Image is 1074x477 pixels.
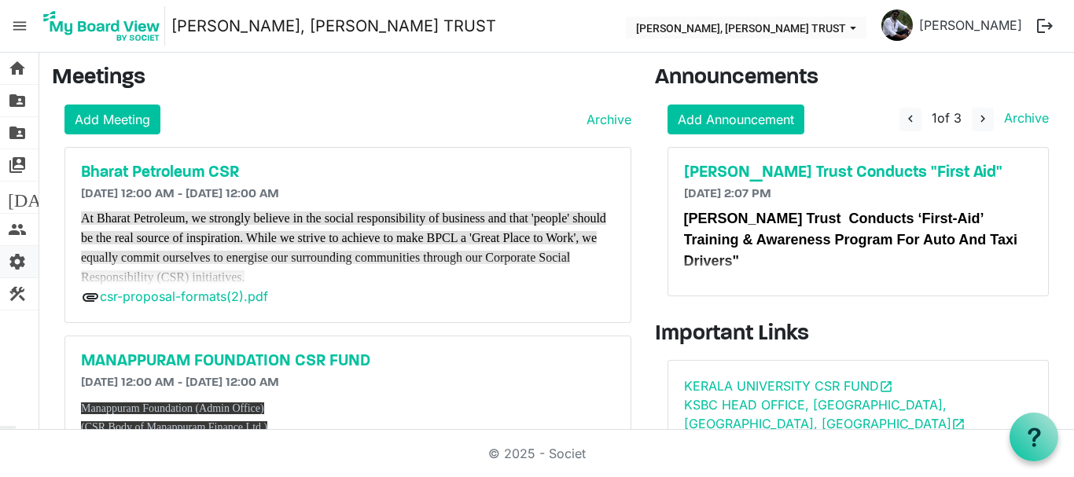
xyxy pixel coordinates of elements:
[8,85,27,116] span: folder_shared
[488,446,586,461] a: © 2025 - Societ
[899,108,921,131] button: navigate_before
[1028,9,1061,42] button: logout
[655,65,1062,92] h3: Announcements
[81,288,100,306] span: attachment
[684,163,1033,182] a: [PERSON_NAME] Trust Conducts "First Aid"
[39,6,171,46] a: My Board View Logo
[81,421,267,433] span: (CSR Body of Manappuram Finance Ltd.)
[52,65,631,92] h3: Meetings
[81,376,615,391] h6: [DATE] 12:00 AM - [DATE] 12:00 AM
[879,380,893,394] span: open_in_new
[100,288,268,304] a: csr-proposal-formats(2).pdf
[81,211,606,284] span: At Bharat Petroleum, we strongly believe in the social responsibility of business and that 'peopl...
[81,163,615,182] a: Bharat Petroleum CSR
[8,53,27,84] span: home
[976,112,990,126] span: navigate_next
[8,182,68,213] span: [DATE]
[684,188,771,200] span: [DATE] 2:07 PM
[951,417,965,431] span: open_in_new
[684,211,1017,269] span: [PERSON_NAME] Trust Conducts ‘First-Aid’ Training & Awareness Program For Auto And Taxi Drivers"
[932,110,962,126] span: of 3
[39,6,165,46] img: My Board View Logo
[5,11,35,41] span: menu
[903,112,918,126] span: navigate_before
[81,402,264,414] span: Manappuram Foundation (Admin Office)
[81,187,615,202] h6: [DATE] 12:00 AM - [DATE] 12:00 AM
[998,110,1049,126] a: Archive
[8,214,27,245] span: people
[881,9,913,41] img: hSUB5Hwbk44obJUHC4p8SpJiBkby1CPMa6WHdO4unjbwNk2QqmooFCj6Eu6u6-Q6MUaBHHRodFmU3PnQOABFnA_thumb.png
[171,10,496,42] a: [PERSON_NAME], [PERSON_NAME] TRUST
[8,278,27,310] span: construction
[684,397,965,431] a: KSBC HEAD OFFICE, [GEOGRAPHIC_DATA],[GEOGRAPHIC_DATA], [GEOGRAPHIC_DATA]open_in_new
[81,352,615,371] a: MANAPPURAM FOUNDATION CSR FUND
[8,149,27,181] span: switch_account
[8,246,27,277] span: settings
[668,105,804,134] a: Add Announcement
[932,110,937,126] span: 1
[972,108,994,131] button: navigate_next
[64,105,160,134] a: Add Meeting
[655,321,1062,348] h3: Important Links
[580,110,631,129] a: Archive
[8,117,27,149] span: folder_shared
[684,378,893,394] a: KERALA UNIVERSITY CSR FUNDopen_in_new
[913,9,1028,41] a: [PERSON_NAME]
[626,17,866,39] button: THERESA BHAVAN, IMMANUEL CHARITABLE TRUST dropdownbutton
